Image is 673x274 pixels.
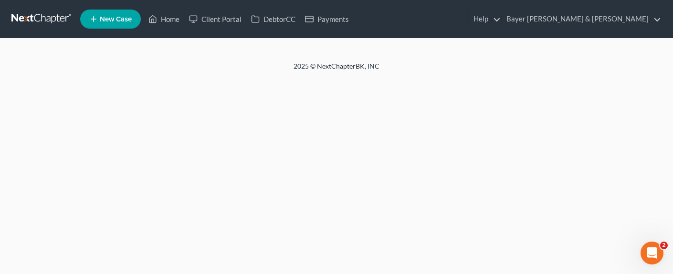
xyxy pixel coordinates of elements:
a: Home [144,10,184,28]
iframe: Intercom live chat [641,242,663,264]
new-legal-case-button: New Case [80,10,141,29]
a: DebtorCC [246,10,300,28]
a: Payments [300,10,354,28]
a: Help [469,10,501,28]
a: Client Portal [184,10,246,28]
span: 2 [660,242,668,249]
div: 2025 © NextChapterBK, INC [64,61,609,79]
a: Bayer [PERSON_NAME] & [PERSON_NAME] [502,10,661,28]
